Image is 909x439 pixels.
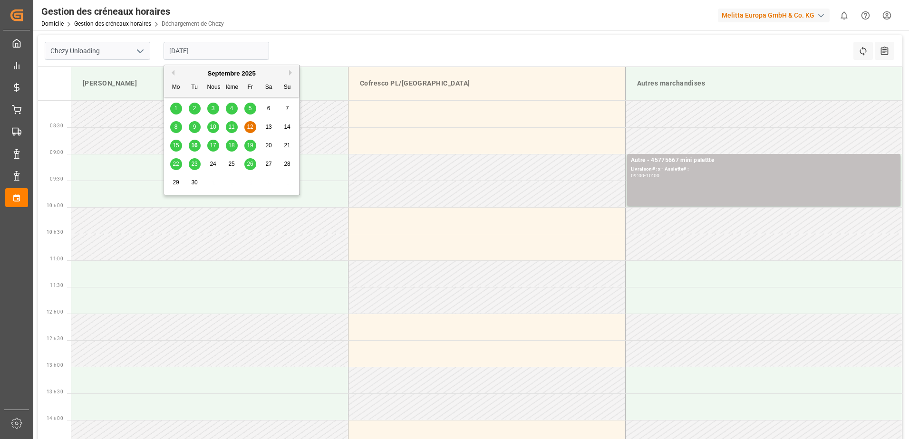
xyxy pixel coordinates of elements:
[167,99,297,192] div: Mois 2025-09
[174,124,178,130] span: 8
[281,82,293,94] div: Su
[174,105,178,112] span: 1
[263,158,275,170] div: Choisissez le samedi 27 septembre 2025
[281,121,293,133] div: Choisissez le dimanche 14 septembre 2025
[263,82,275,94] div: Sa
[189,121,201,133] div: Choisissez le mardi 9 septembre 2025
[50,123,63,128] span: 08:30
[226,140,238,152] div: Choisissez Jeudi 18 septembre 2025
[226,158,238,170] div: Choisissez le jeudi 25 septembre 2025
[169,70,174,76] button: Mois précédent
[633,75,895,92] div: Autres marchandises
[247,142,253,149] span: 19
[833,5,855,26] button: Afficher 0 nouvelles notifications
[356,75,618,92] div: Cofresco PL/[GEOGRAPHIC_DATA]
[50,150,63,155] span: 09:00
[228,142,234,149] span: 18
[173,142,179,149] span: 15
[212,105,215,112] span: 3
[207,103,219,115] div: Choisissez Mercredi 3 septembre 2025
[228,161,234,167] span: 25
[45,42,150,60] input: Type à rechercher/sélectionner
[631,156,897,165] div: Autre - 45775667 mini palettte
[193,124,196,130] span: 9
[164,69,299,78] div: Septembre 2025
[193,105,196,112] span: 2
[164,42,269,60] input: JJ-MM-AAAA
[265,161,271,167] span: 27
[244,121,256,133] div: Choisissez le vendredi 12 septembre 2025
[47,389,63,394] span: 13 h 30
[47,336,63,341] span: 12 h 30
[170,158,182,170] div: Choisissez le lundi 22 septembre 2025
[47,229,63,235] span: 10 h 30
[50,283,63,288] span: 11:30
[718,6,833,24] button: Melitta Europa GmbH & Co. KG
[133,44,147,58] button: Ouvrir le menu
[210,142,216,149] span: 17
[207,82,219,94] div: Nous
[284,161,290,167] span: 28
[210,124,216,130] span: 10
[646,173,660,178] div: 10:00
[722,10,814,20] font: Melitta Europa GmbH & Co. KG
[47,363,63,368] span: 13 h 00
[50,176,63,181] span: 09:30
[228,124,234,130] span: 11
[50,256,63,261] span: 11:00
[41,4,224,19] div: Gestion des créneaux horaires
[230,105,233,112] span: 4
[189,140,201,152] div: Choisissez le mardi 16 septembre 2025
[47,309,63,315] span: 12 h 00
[286,105,289,112] span: 7
[170,177,182,189] div: Choisissez le lundi 29 septembre 2025
[244,103,256,115] div: Choisissez le vendredi 5 septembre 2025
[263,121,275,133] div: Choisissez le samedi 13 septembre 2025
[170,82,182,94] div: Mo
[191,161,197,167] span: 23
[74,20,151,27] a: Gestion des créneaux horaires
[226,82,238,94] div: Ième
[244,82,256,94] div: Fr
[47,203,63,208] span: 10 h 00
[644,173,646,178] div: -
[226,103,238,115] div: Choisissez le jeudi 4 septembre 2025
[263,140,275,152] div: Choisissez le samedi 20 septembre 2025
[189,103,201,115] div: Choisissez Mardi 2 septembre 2025
[244,140,256,152] div: Choisissez le vendredi 19 septembre 2025
[263,103,275,115] div: Choisissez le samedi 6 septembre 2025
[207,121,219,133] div: Choisissez le mercredi 10 septembre 2025
[173,179,179,186] span: 29
[244,158,256,170] div: Choisissez le vendredi 26 septembre 2025
[281,140,293,152] div: Choisissez le dimanche 21 septembre 2025
[855,5,876,26] button: Centre d’aide
[267,105,271,112] span: 6
[79,75,340,92] div: [PERSON_NAME]
[284,124,290,130] span: 14
[173,161,179,167] span: 22
[247,161,253,167] span: 26
[247,124,253,130] span: 12
[170,103,182,115] div: Choisissez le lundi 1er septembre 2025
[207,140,219,152] div: Choisissez le mercredi 17 septembre 2025
[170,140,182,152] div: Choisissez le lundi 15 septembre 2025
[170,121,182,133] div: Choisissez le lundi 8 septembre 2025
[289,70,295,76] button: Prochain
[249,105,252,112] span: 5
[631,173,645,178] div: 09:00
[281,158,293,170] div: Choisissez Dimanche 28 septembre 2025
[191,179,197,186] span: 30
[631,165,897,173] div: Livraison# :x - Assiette# :
[210,161,216,167] span: 24
[226,121,238,133] div: Choisissez le jeudi 11 septembre 2025
[191,142,197,149] span: 16
[189,158,201,170] div: Choisissez le mardi 23 septembre 2025
[189,82,201,94] div: Tu
[265,142,271,149] span: 20
[41,20,64,27] a: Domicile
[265,124,271,130] span: 13
[207,158,219,170] div: Choisissez Mercredi 24 septembre 2025
[284,142,290,149] span: 21
[281,103,293,115] div: Choisissez le dimanche 7 septembre 2025
[47,416,63,421] span: 14 h 00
